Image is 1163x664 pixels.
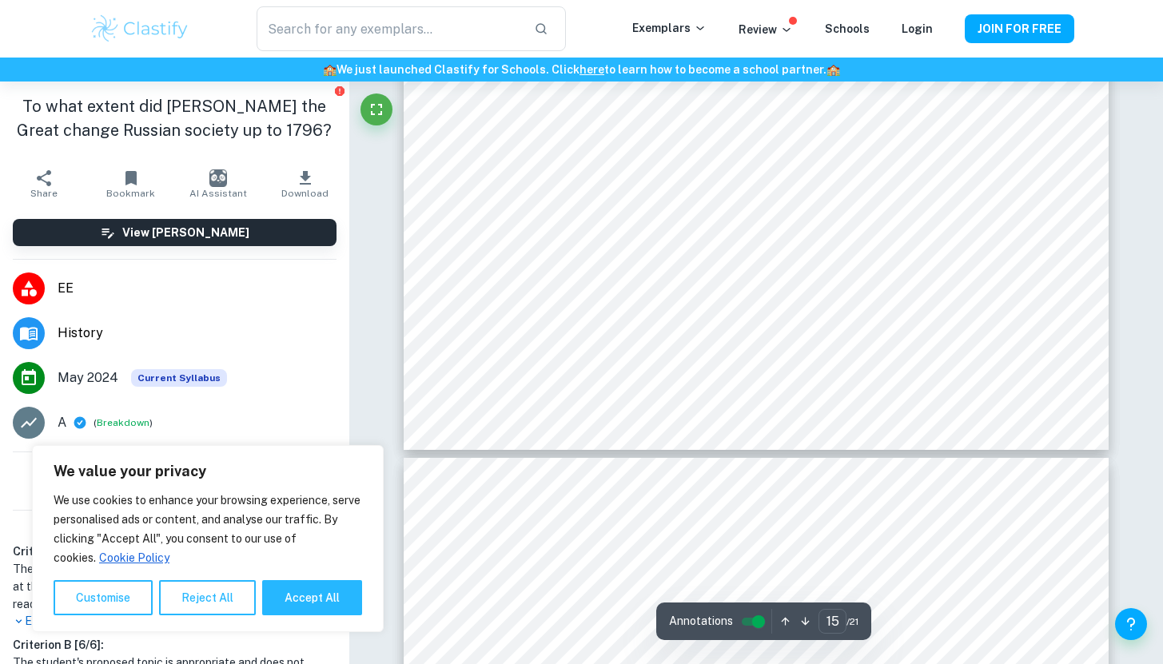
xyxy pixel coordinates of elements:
p: Review [739,21,793,38]
p: We use cookies to enhance your browsing experience, serve personalised ads or content, and analys... [54,491,362,567]
button: Help and Feedback [1115,608,1147,640]
span: ( ) [94,415,153,431]
span: AI Assistant [189,188,247,199]
span: Download [281,188,329,199]
h6: View [PERSON_NAME] [122,224,249,241]
span: May 2024 [58,368,118,388]
p: We value your privacy [54,462,362,481]
button: AI Assistant [174,161,261,206]
p: A [58,413,66,432]
button: Bookmark [87,161,174,206]
button: Breakdown [97,415,149,430]
img: Clastify logo [90,13,191,45]
button: JOIN FOR FREE [965,14,1074,43]
span: EE [58,279,337,298]
a: here [580,63,604,76]
a: Cookie Policy [98,551,170,565]
div: We value your privacy [32,445,384,632]
span: Current Syllabus [131,369,227,387]
span: 🏫 [323,63,337,76]
a: Schools [825,22,870,35]
h6: Examiner's summary [6,517,343,536]
img: AI Assistant [209,169,227,187]
div: This exemplar is based on the current syllabus. Feel free to refer to it for inspiration/ideas wh... [131,369,227,387]
span: Annotations [669,613,733,630]
button: Customise [54,580,153,615]
button: View [PERSON_NAME] [13,219,337,246]
h6: Criterion A [ 6 / 6 ]: [13,543,337,560]
input: Search for any exemplars... [257,6,520,51]
span: History [58,324,337,343]
a: Login [902,22,933,35]
p: Exemplars [632,19,707,37]
button: Download [261,161,349,206]
span: / 21 [846,614,858,629]
h1: The student has effectively outlined the topic of their study at the beginning of the essay, clea... [13,560,337,613]
button: Fullscreen [360,93,392,125]
span: Bookmark [106,188,155,199]
h1: To what extent did [PERSON_NAME] the Great change Russian society up to 1796? [13,94,337,142]
h6: We just launched Clastify for Schools. Click to learn how to become a school partner. [3,61,1160,78]
button: Accept All [262,580,362,615]
button: Reject All [159,580,256,615]
p: Expand [13,613,337,630]
h6: Criterion B [ 6 / 6 ]: [13,636,337,654]
button: Report issue [334,85,346,97]
span: 🏫 [826,63,840,76]
span: Share [30,188,58,199]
